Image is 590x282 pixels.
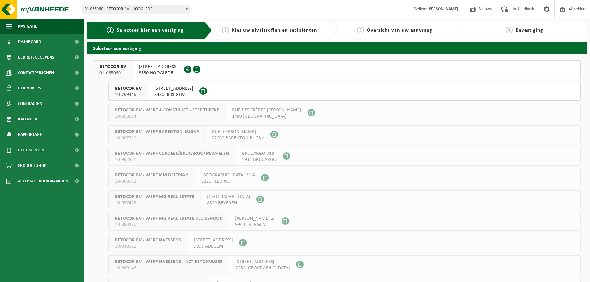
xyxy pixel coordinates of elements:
[115,113,219,119] span: 10-898594
[212,135,264,141] span: 02000 BARENTON BUGNY
[154,85,193,92] span: [STREET_ADDRESS]
[115,222,222,228] span: 10-880380
[194,237,233,243] span: [STREET_ADDRESS]
[357,27,364,33] span: 3
[242,150,277,157] span: BRUCARGO 718
[115,265,223,271] span: 10-990146
[115,259,223,265] span: BETOCOR BV - WERF NAESSENS - ACT BETONVLOER
[18,96,42,111] span: Contracten
[18,65,54,80] span: Contactpersonen
[115,92,142,98] span: 10-769446
[115,178,189,184] span: 10-900972
[154,92,193,98] span: 8480 BEKEGEM
[18,34,41,50] span: Dashboard
[139,64,178,70] span: [STREET_ADDRESS]
[115,172,189,178] span: BETOCOR BV - WERF ICM DELTRIAN
[115,243,181,249] span: 10-930921
[232,113,301,119] span: 1480 [GEOGRAPHIC_DATA]
[18,173,68,189] span: Acceptatievoorwaarden
[18,80,41,96] span: Gebruikers
[506,27,513,33] span: 4
[115,237,181,243] span: BETOCOR BV - WERF NAESSENS
[242,157,277,163] span: 1931 BRUCARGO
[212,129,264,135] span: RUE [PERSON_NAME]
[115,200,194,206] span: 10-957423
[18,158,46,173] span: Product Shop
[115,107,219,113] span: BETOCOR BV - WERF A CONSTRUCT - STEF TUBEKE
[427,7,458,11] strong: [PERSON_NAME]
[235,265,290,271] span: 2030 [GEOGRAPHIC_DATA]
[201,172,255,178] span: [GEOGRAPHIC_DATA] 21 A
[107,27,114,33] span: 1
[232,107,301,113] span: RUE DES FRÈRES [PERSON_NAME]
[139,70,178,76] span: 8830 HOOGLEDE
[115,194,194,200] span: BETOCOR BV - WERF MG REAL ESTATE
[207,194,250,200] span: [GEOGRAPHIC_DATA]
[201,178,255,184] span: 6220 FLEURUS
[115,129,199,135] span: BETOCOR BV - WERF BARENTON-BUGNY
[99,64,126,70] span: BETOCOR BV
[87,42,587,54] h2: Selecteer een vestiging
[222,27,229,33] span: 2
[235,222,275,228] span: 9940 EVERGEM
[115,150,229,157] span: BETOCOR BV - WERF CORDEEL/BRUCARGO/MACHELEN
[235,215,275,222] span: [PERSON_NAME] zn
[117,28,184,33] span: Selecteer hier een vestiging
[93,60,581,79] button: BETOCOR BV 01-065060 [STREET_ADDRESS]8830 HOOGLEDE
[99,70,126,76] span: 01-065060
[367,28,432,33] span: Overzicht van uw aanvraag
[82,5,190,14] span: 01-065060 - BETOCOR BV - HOOGLEDE
[115,215,222,222] span: BETOCOR BV - WERF MG REAL ESTATE KLUIZENDOK
[235,259,290,265] span: [STREET_ADDRESS]
[18,50,54,65] span: Bedrijfsgegevens
[18,19,37,34] span: Navigatie
[516,28,543,33] span: Bevestiging
[18,111,37,127] span: Kalender
[115,135,199,141] span: 10-987810
[108,82,581,101] button: BETOCOR BV 10-769446 [STREET_ADDRESS]8480 BEKEGEM
[232,28,317,33] span: Kies uw afvalstoffen en recipiënten
[115,85,142,92] span: BETOCOR BV
[18,127,42,142] span: Rapportage
[207,200,250,206] span: 8800 BEVEREN
[115,157,229,163] span: 10-962861
[194,243,233,249] span: 9991 ADEGEM
[18,142,44,158] span: Documenten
